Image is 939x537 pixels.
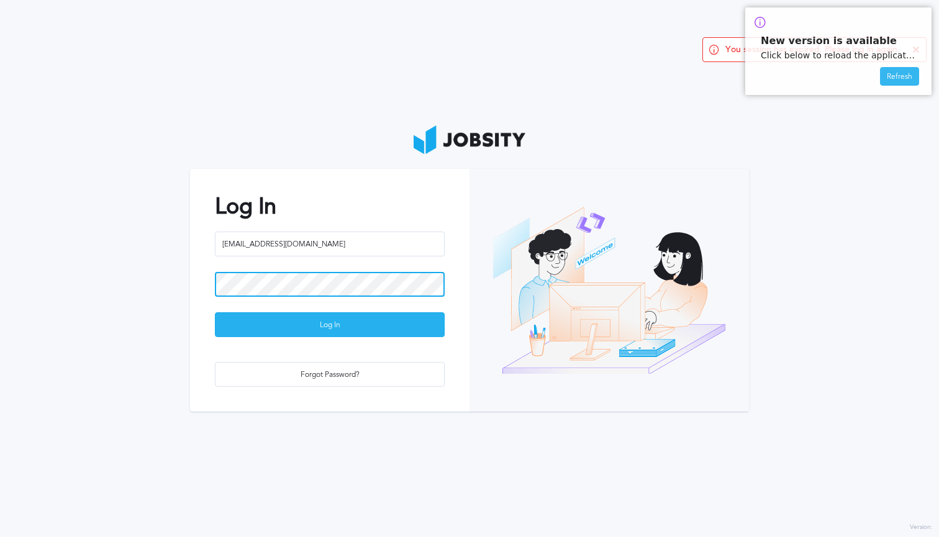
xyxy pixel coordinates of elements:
[215,362,445,387] button: Forgot Password?
[215,312,445,337] button: Log In
[215,232,445,256] input: Email
[761,35,916,47] p: New version is available
[215,363,444,387] div: Forgot Password?
[880,67,919,86] button: Refresh
[725,45,900,55] span: You session has expired. Please log in again.
[761,50,916,60] p: Click below to reload the application
[215,194,445,219] h2: Log In
[881,68,919,86] div: Refresh
[910,524,933,531] label: Version:
[215,313,444,338] div: Log In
